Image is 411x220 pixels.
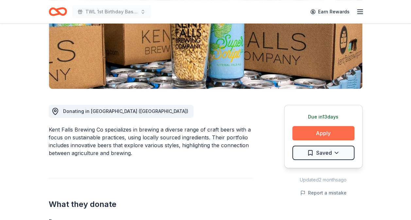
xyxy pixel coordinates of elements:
[300,189,347,197] button: Report a mistake
[316,149,332,157] span: Saved
[49,126,253,157] div: Kent Falls Brewing Co specializes in brewing a diverse range of craft beers with a focus on susta...
[292,126,354,140] button: Apply
[72,5,151,18] button: TWL 1st Birthday Bash Fundraiser
[63,108,188,114] span: Donating in [GEOGRAPHIC_DATA] ([GEOGRAPHIC_DATA])
[306,6,353,18] a: Earn Rewards
[292,146,354,160] button: Saved
[49,4,67,19] a: Home
[85,8,138,16] span: TWL 1st Birthday Bash Fundraiser
[284,176,363,184] div: Updated 2 months ago
[49,199,253,210] h2: What they donate
[292,113,354,121] div: Due in 13 days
